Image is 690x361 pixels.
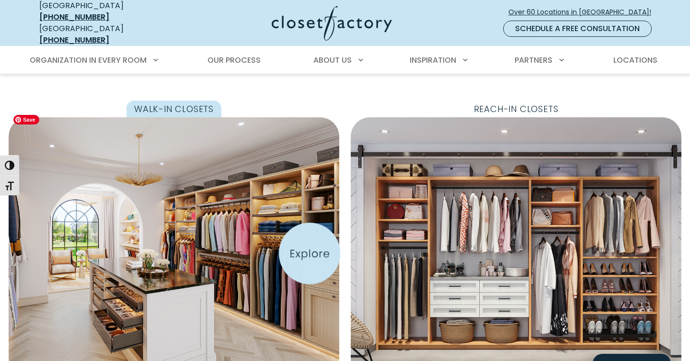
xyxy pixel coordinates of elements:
[23,47,667,74] nav: Primary Menu
[39,34,109,45] a: [PHONE_NUMBER]
[613,55,657,66] span: Locations
[508,7,659,17] span: Over 60 Locations in [GEOGRAPHIC_DATA]!
[410,55,456,66] span: Inspiration
[126,101,221,117] span: Walk-In Closets
[503,21,652,37] a: Schedule a Free Consultation
[272,6,392,41] img: Closet Factory Logo
[508,4,659,21] a: Over 60 Locations in [GEOGRAPHIC_DATA]!
[30,55,147,66] span: Organization in Every Room
[313,55,352,66] span: About Us
[13,115,39,124] span: Save
[39,11,109,23] a: [PHONE_NUMBER]
[207,55,261,66] span: Our Process
[466,101,566,117] span: Reach-In Closets
[39,23,178,46] div: [GEOGRAPHIC_DATA]
[515,55,552,66] span: Partners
